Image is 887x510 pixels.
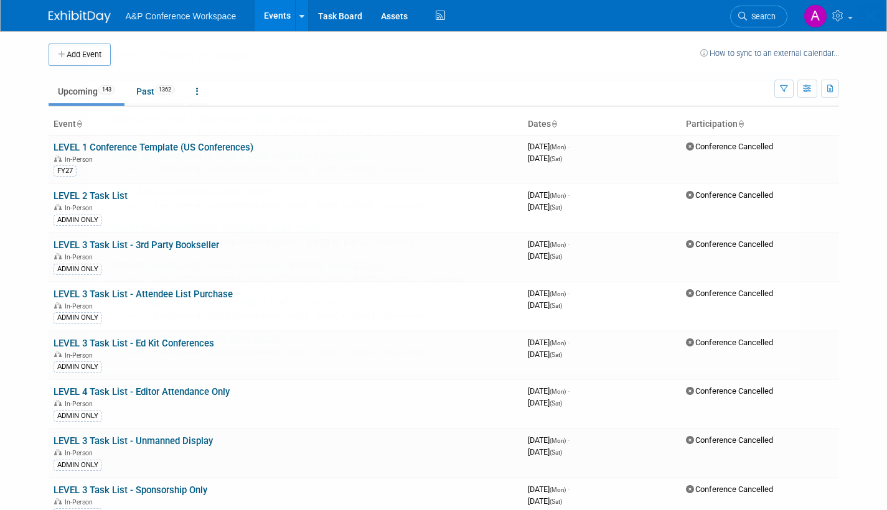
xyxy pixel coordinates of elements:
span: (Committed) [383,202,425,210]
a: [PERSON_NAME] 2025 Annual Conference ([PERSON_NAME] 2025) In-Person [US_STATE][GEOGRAPHIC_DATA], ... [104,254,794,290]
a: German Studies Association (GSA 2025) In-Person [GEOGRAPHIC_DATA], [GEOGRAPHIC_DATA] [DATE] to [D... [104,328,794,364]
span: [GEOGRAPHIC_DATA], [GEOGRAPHIC_DATA] [155,311,314,320]
span: [DATE] to [DATE] [316,164,380,174]
span: (Committed) [374,238,416,247]
span: [GEOGRAPHIC_DATA], [GEOGRAPHIC_DATA] [155,127,314,137]
span: In-Person [110,349,153,357]
span: [DATE] to [DATE] [307,238,372,247]
span: In-Person [110,129,153,137]
span: (Committed) [383,165,425,174]
span: [GEOGRAPHIC_DATA], [GEOGRAPHIC_DATA] [155,201,314,210]
span: In-Person [110,276,153,284]
a: American Association of State & Local History (AASLH 2025) In-Person [GEOGRAPHIC_DATA], [GEOGRAPH... [104,144,794,180]
span: [GEOGRAPHIC_DATA], [GEOGRAPHIC_DATA] [155,348,314,357]
span: Hybrid [110,239,144,247]
span: [DATE] to [DATE] [316,201,380,210]
span: (Committed) [383,128,425,137]
span: [GEOGRAPHIC_DATA], [GEOGRAPHIC_DATA] [155,164,314,174]
a: [US_STATE] Council for Social Studies (TXCSS 2025) In-Person [GEOGRAPHIC_DATA], [GEOGRAPHIC_DATA]... [104,291,794,327]
span: [DATE] to [DATE] [316,348,380,357]
span: [GEOGRAPHIC_DATA], [GEOGRAPHIC_DATA] [146,238,305,247]
span: (Committed) [383,348,425,357]
span: In-Person [110,202,153,210]
span: In-Person [110,165,153,174]
span: In-Person [110,312,153,320]
span: [US_STATE][GEOGRAPHIC_DATA], [GEOGRAPHIC_DATA] [155,274,352,284]
a: ASCD Annual Conference (ASCD 2025) In-Person [GEOGRAPHIC_DATA], [GEOGRAPHIC_DATA] [DATE] to [DATE... [104,181,794,217]
span: [DATE] to [DATE] [355,274,419,284]
a: American Political Science Association (APSA 2025) In-Person [GEOGRAPHIC_DATA], [GEOGRAPHIC_DATA]... [104,108,794,144]
a: American Anthropological Association (AAA 2025) Hybrid [GEOGRAPHIC_DATA], [GEOGRAPHIC_DATA] [DATE... [104,218,794,254]
span: (Committed) [383,312,425,320]
span: [DATE] to [DATE] [316,127,380,137]
input: Search for Events or People... [87,38,802,74]
span: (Committed) [421,275,463,284]
div: Recently Viewed Events: [95,81,794,108]
span: [DATE] to [DATE] [316,311,380,320]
